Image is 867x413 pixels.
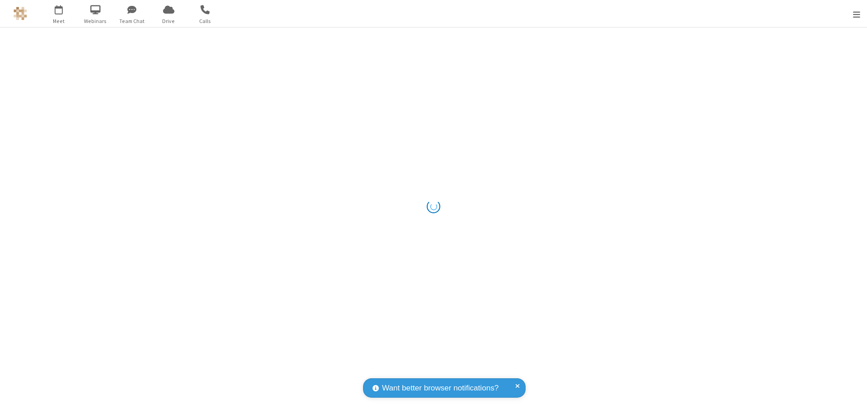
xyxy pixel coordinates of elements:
[14,7,27,20] img: QA Selenium DO NOT DELETE OR CHANGE
[152,17,186,25] span: Drive
[188,17,222,25] span: Calls
[42,17,76,25] span: Meet
[79,17,112,25] span: Webinars
[115,17,149,25] span: Team Chat
[382,382,499,394] span: Want better browser notifications?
